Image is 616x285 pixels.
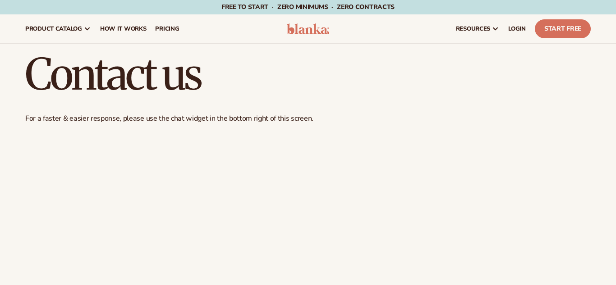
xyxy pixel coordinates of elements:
a: LOGIN [504,14,530,43]
a: resources [451,14,504,43]
a: pricing [151,14,184,43]
span: resources [456,25,490,32]
span: Free to start · ZERO minimums · ZERO contracts [221,3,395,11]
img: logo [287,23,329,34]
span: pricing [155,25,179,32]
span: How It Works [100,25,147,32]
a: How It Works [96,14,151,43]
p: For a faster & easier response, please use the chat widget in the bottom right of this screen. [25,114,591,123]
span: product catalog [25,25,82,32]
a: product catalog [21,14,96,43]
span: LOGIN [508,25,526,32]
h1: Contact us [25,53,591,96]
a: Start Free [535,19,591,38]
